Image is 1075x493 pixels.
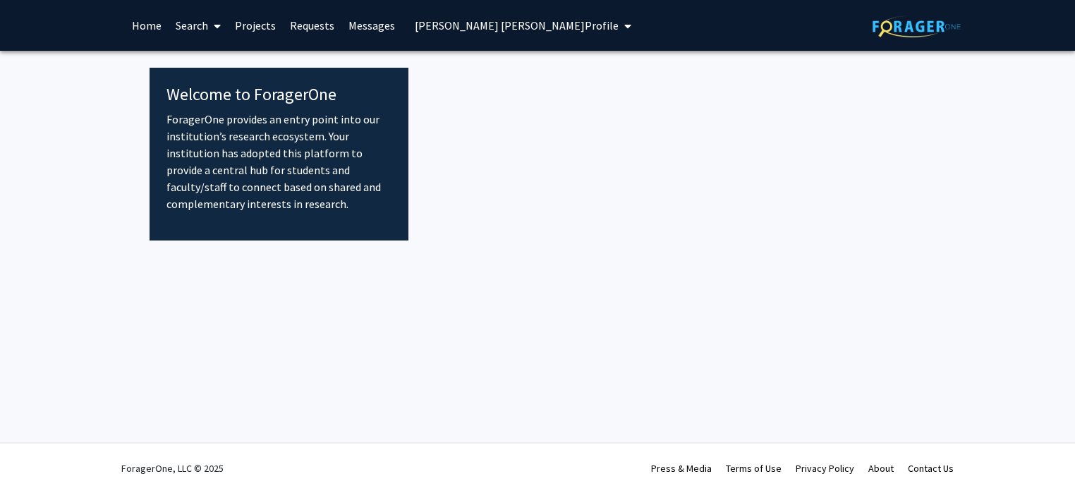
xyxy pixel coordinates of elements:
a: Contact Us [908,462,954,475]
a: Search [169,1,228,50]
a: Projects [228,1,283,50]
h4: Welcome to ForagerOne [166,85,391,105]
span: [PERSON_NAME] [PERSON_NAME] Profile [415,18,619,32]
a: Terms of Use [726,462,782,475]
p: ForagerOne provides an entry point into our institution’s research ecosystem. Your institution ha... [166,111,391,212]
a: About [868,462,894,475]
div: ForagerOne, LLC © 2025 [121,444,224,493]
a: Press & Media [651,462,712,475]
a: Requests [283,1,341,50]
a: Privacy Policy [796,462,854,475]
img: ForagerOne Logo [873,16,961,37]
a: Messages [341,1,402,50]
a: Home [125,1,169,50]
